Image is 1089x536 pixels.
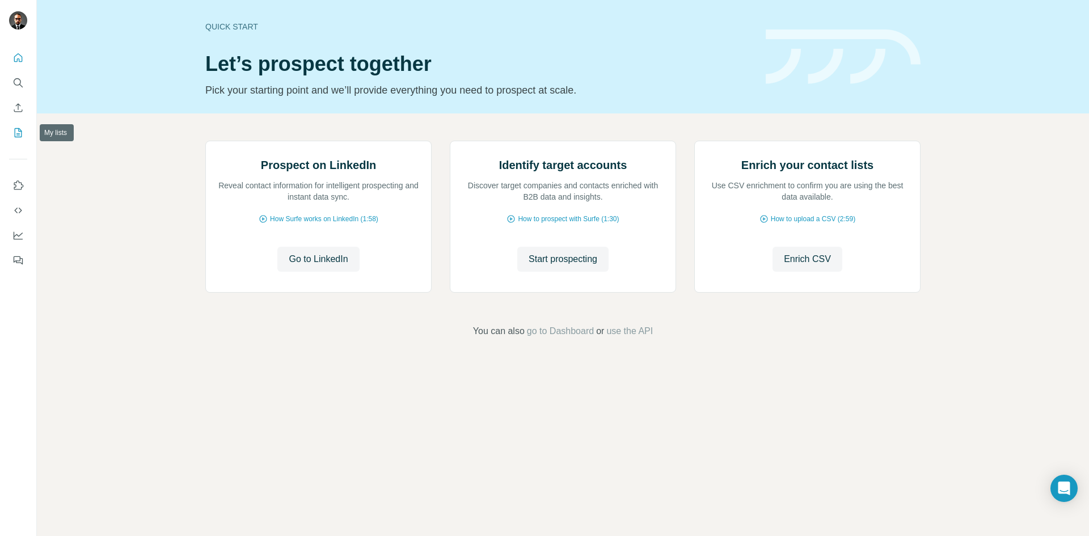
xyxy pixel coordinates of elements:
button: Use Surfe on LinkedIn [9,175,27,196]
h2: Enrich your contact lists [741,157,873,173]
span: Go to LinkedIn [289,252,348,266]
span: Start prospecting [529,252,597,266]
button: Use Surfe API [9,200,27,221]
span: How to upload a CSV (2:59) [771,214,855,224]
span: How to prospect with Surfe (1:30) [518,214,619,224]
img: banner [766,29,921,85]
p: Use CSV enrichment to confirm you are using the best data available. [706,180,909,202]
span: How Surfe works on LinkedIn (1:58) [270,214,378,224]
button: Enrich CSV [773,247,842,272]
img: Avatar [9,11,27,29]
div: Open Intercom Messenger [1050,475,1078,502]
span: Enrich CSV [784,252,831,266]
button: Feedback [9,250,27,271]
button: Enrich CSV [9,98,27,118]
p: Pick your starting point and we’ll provide everything you need to prospect at scale. [205,82,752,98]
button: My lists [9,123,27,143]
button: go to Dashboard [527,324,594,338]
div: Quick start [205,21,752,32]
span: or [596,324,604,338]
button: Dashboard [9,225,27,246]
p: Discover target companies and contacts enriched with B2B data and insights. [462,180,664,202]
h2: Identify target accounts [499,157,627,173]
h2: Prospect on LinkedIn [261,157,376,173]
span: You can also [473,324,525,338]
button: Search [9,73,27,93]
p: Reveal contact information for intelligent prospecting and instant data sync. [217,180,420,202]
h1: Let’s prospect together [205,53,752,75]
button: use the API [606,324,653,338]
button: Go to LinkedIn [277,247,359,272]
button: Quick start [9,48,27,68]
button: Start prospecting [517,247,609,272]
